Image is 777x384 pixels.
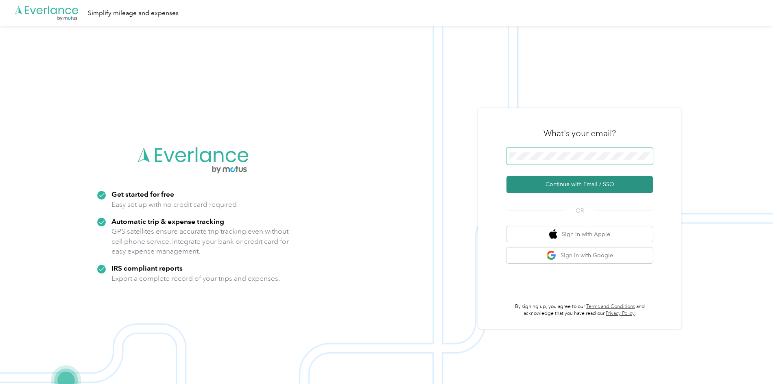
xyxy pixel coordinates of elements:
[506,226,653,242] button: apple logoSign in with Apple
[606,310,635,317] a: Privacy Policy
[586,304,635,310] a: Terms and Conditions
[111,200,237,210] p: Easy set up with no credit card required
[543,128,616,139] h3: What's your email?
[506,303,653,317] p: By signing up, you agree to our and acknowledge that you have read our .
[565,206,594,215] span: OR
[546,250,557,260] img: google logo
[111,273,280,284] p: Export a complete record of your trips and expenses.
[549,229,557,239] img: apple logo
[111,264,183,272] strong: IRS compliant reports
[88,8,179,18] div: Simplify mileage and expenses
[111,190,174,198] strong: Get started for free
[111,217,224,226] strong: Automatic trip & expense tracking
[111,226,289,256] p: GPS satellites ensure accurate trip tracking even without cell phone service. Integrate your bank...
[506,247,653,263] button: google logoSign in with Google
[506,176,653,193] button: Continue with Email / SSO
